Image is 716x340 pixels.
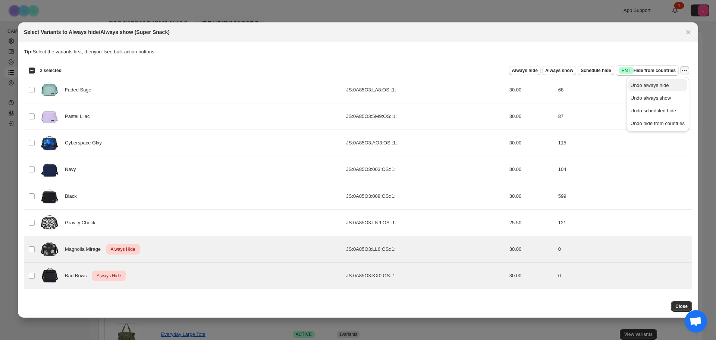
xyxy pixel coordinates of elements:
span: Magnolia Mirage [65,246,105,253]
button: Undo always show [628,92,687,104]
td: 104 [556,156,692,183]
td: 30.00 [507,262,556,289]
span: Always hide [512,68,538,74]
button: SuccessENTHide from countries [616,65,679,76]
td: JS:0A85O3:LN9:OS::1: [344,209,507,236]
span: Black [65,193,81,200]
button: Undo scheduled hide [628,105,687,116]
td: JS:0A85O3:KX0:OS::1: [344,262,507,289]
button: Undo always hide [628,79,687,91]
button: Schedule hide [578,66,614,75]
img: JS0A85O3LA8-FRONT.webp [40,79,59,101]
span: Navy [65,166,80,173]
td: 0 [556,236,692,262]
h2: Select Variants to Always hide/Always show (Super Snack) [24,28,170,36]
td: 25.50 [507,209,556,236]
td: 30.00 [507,183,556,209]
span: Undo hide from countries [631,121,685,126]
strong: Tip: [24,49,33,54]
img: JS0A85O3003-FRONT.png [40,159,59,180]
td: JS:0A85O3:LA8:OS::1: [344,77,507,103]
button: Always hide [509,66,541,75]
td: 30.00 [507,156,556,183]
td: 599 [556,183,692,209]
img: JS0A85O35M9-FRONT.png [40,106,59,127]
td: 0 [556,262,692,289]
img: JS0A85O3KX0-FRONT.png [40,265,59,287]
td: 87 [556,103,692,130]
span: Close [675,303,688,309]
span: Always show [545,68,573,74]
p: Select the variants first, then you'll see bulk action buttons [24,48,692,56]
span: Undo always hide [631,82,669,88]
td: 30.00 [507,103,556,130]
td: 30.00 [507,236,556,262]
button: Close [671,301,692,312]
span: Cyberspace Glxy [65,139,106,147]
span: Schedule hide [581,68,611,74]
button: Undo hide from countries [628,117,687,129]
td: 115 [556,130,692,156]
td: JS:0A85O3:5M9:OS::1: [344,103,507,130]
span: Pastel Lilac [65,113,94,120]
td: 121 [556,209,692,236]
span: Always Hide [109,245,137,254]
button: Always show [542,66,576,75]
img: JS0A85O3LL6-FRONT.webp [40,238,59,260]
td: 68 [556,77,692,103]
span: Bad Bows [65,272,91,280]
span: Faded Sage [65,86,95,94]
img: JS0A85O3AO3-FRONT.png [40,132,59,154]
span: Always Hide [95,271,123,280]
span: Gravity Check [65,219,99,227]
a: Open chat [685,310,707,333]
button: More actions [680,66,689,75]
td: JS:0A85O3:003:OS::1: [344,156,507,183]
td: JS:0A85O3:LL6:OS::1: [344,236,507,262]
td: 30.00 [507,77,556,103]
img: JS0A85O3008-FRONT.png [40,185,59,207]
span: 2 selected [40,68,62,74]
img: JS0A85O3LN9-FRONT.webp [40,212,59,234]
td: JS:0A85O3:AO3:OS::1: [344,130,507,156]
td: 30.00 [507,130,556,156]
span: Undo scheduled hide [631,108,676,113]
span: ENT [622,68,631,74]
button: Close [683,27,694,37]
span: Hide from countries [619,67,676,74]
span: Undo always show [631,95,671,101]
td: JS:0A85O3:008:OS::1: [344,183,507,209]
